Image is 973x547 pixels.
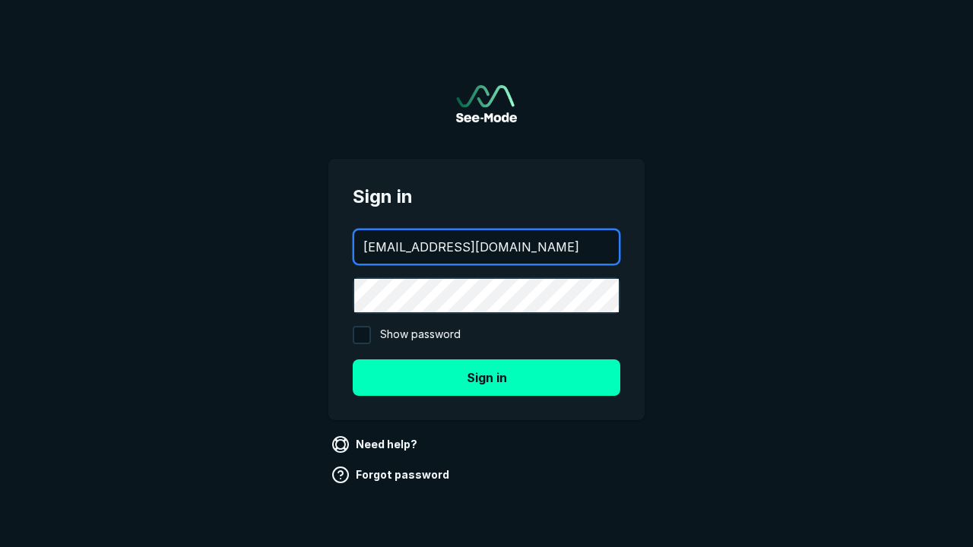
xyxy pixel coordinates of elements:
[353,359,620,396] button: Sign in
[328,432,423,457] a: Need help?
[456,85,517,122] img: See-Mode Logo
[353,183,620,210] span: Sign in
[456,85,517,122] a: Go to sign in
[354,230,619,264] input: your@email.com
[380,326,461,344] span: Show password
[328,463,455,487] a: Forgot password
